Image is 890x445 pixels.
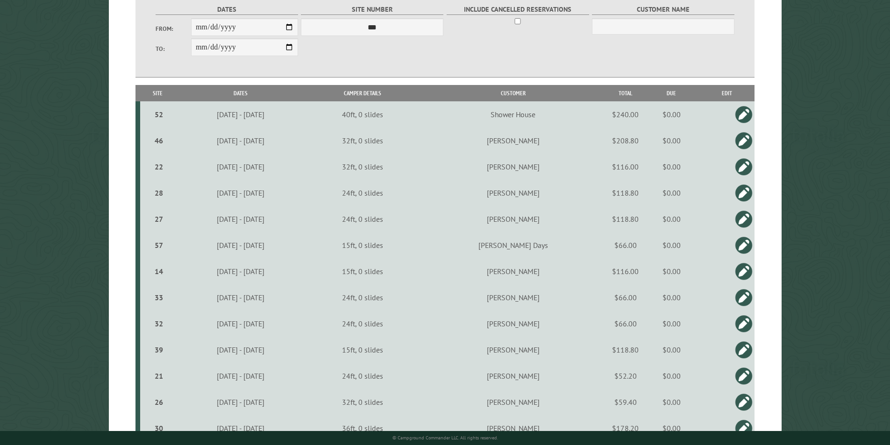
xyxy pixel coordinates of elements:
[144,267,174,276] div: 14
[607,154,644,180] td: $116.00
[644,337,699,363] td: $0.00
[177,240,304,250] div: [DATE] - [DATE]
[177,397,304,407] div: [DATE] - [DATE]
[306,180,419,206] td: 24ft, 0 slides
[175,85,306,101] th: Dates
[156,4,298,15] label: Dates
[420,127,607,154] td: [PERSON_NAME]
[420,101,607,127] td: Shower House
[607,415,644,442] td: $178.20
[306,232,419,258] td: 15ft, 0 slides
[177,319,304,328] div: [DATE] - [DATE]
[144,319,174,328] div: 32
[306,284,419,311] td: 24ft, 0 slides
[306,127,419,154] td: 32ft, 0 slides
[306,85,419,101] th: Camper Details
[607,127,644,154] td: $208.80
[607,258,644,284] td: $116.00
[177,424,304,433] div: [DATE] - [DATE]
[306,389,419,415] td: 32ft, 0 slides
[177,162,304,171] div: [DATE] - [DATE]
[177,345,304,354] div: [DATE] - [DATE]
[144,136,174,145] div: 46
[644,258,699,284] td: $0.00
[607,363,644,389] td: $52.20
[420,363,607,389] td: [PERSON_NAME]
[177,110,304,119] div: [DATE] - [DATE]
[607,232,644,258] td: $66.00
[644,389,699,415] td: $0.00
[447,4,589,15] label: Include Cancelled Reservations
[420,389,607,415] td: [PERSON_NAME]
[420,258,607,284] td: [PERSON_NAME]
[306,337,419,363] td: 15ft, 0 slides
[156,44,191,53] label: To:
[644,127,699,154] td: $0.00
[140,85,175,101] th: Site
[644,232,699,258] td: $0.00
[644,85,699,101] th: Due
[420,415,607,442] td: [PERSON_NAME]
[644,311,699,337] td: $0.00
[306,311,419,337] td: 24ft, 0 slides
[306,415,419,442] td: 36ft, 0 slides
[144,162,174,171] div: 22
[644,101,699,127] td: $0.00
[177,188,304,198] div: [DATE] - [DATE]
[392,435,498,441] small: © Campground Commander LLC. All rights reserved.
[306,154,419,180] td: 32ft, 0 slides
[177,136,304,145] div: [DATE] - [DATE]
[420,206,607,232] td: [PERSON_NAME]
[644,415,699,442] td: $0.00
[306,363,419,389] td: 24ft, 0 slides
[420,284,607,311] td: [PERSON_NAME]
[644,363,699,389] td: $0.00
[144,240,174,250] div: 57
[607,85,644,101] th: Total
[420,180,607,206] td: [PERSON_NAME]
[420,337,607,363] td: [PERSON_NAME]
[607,206,644,232] td: $118.80
[144,110,174,119] div: 52
[607,180,644,206] td: $118.80
[607,337,644,363] td: $118.80
[607,311,644,337] td: $66.00
[144,424,174,433] div: 30
[592,4,734,15] label: Customer Name
[420,154,607,180] td: [PERSON_NAME]
[144,345,174,354] div: 39
[156,24,191,33] label: From:
[177,214,304,224] div: [DATE] - [DATE]
[177,293,304,302] div: [DATE] - [DATE]
[699,85,755,101] th: Edit
[306,258,419,284] td: 15ft, 0 slides
[607,389,644,415] td: $59.40
[420,85,607,101] th: Customer
[607,284,644,311] td: $66.00
[301,4,443,15] label: Site Number
[144,293,174,302] div: 33
[420,311,607,337] td: [PERSON_NAME]
[644,154,699,180] td: $0.00
[177,371,304,381] div: [DATE] - [DATE]
[644,284,699,311] td: $0.00
[144,371,174,381] div: 21
[144,397,174,407] div: 26
[306,101,419,127] td: 40ft, 0 slides
[644,206,699,232] td: $0.00
[420,232,607,258] td: [PERSON_NAME] Days
[177,267,304,276] div: [DATE] - [DATE]
[306,206,419,232] td: 24ft, 0 slides
[607,101,644,127] td: $240.00
[644,180,699,206] td: $0.00
[144,188,174,198] div: 28
[144,214,174,224] div: 27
